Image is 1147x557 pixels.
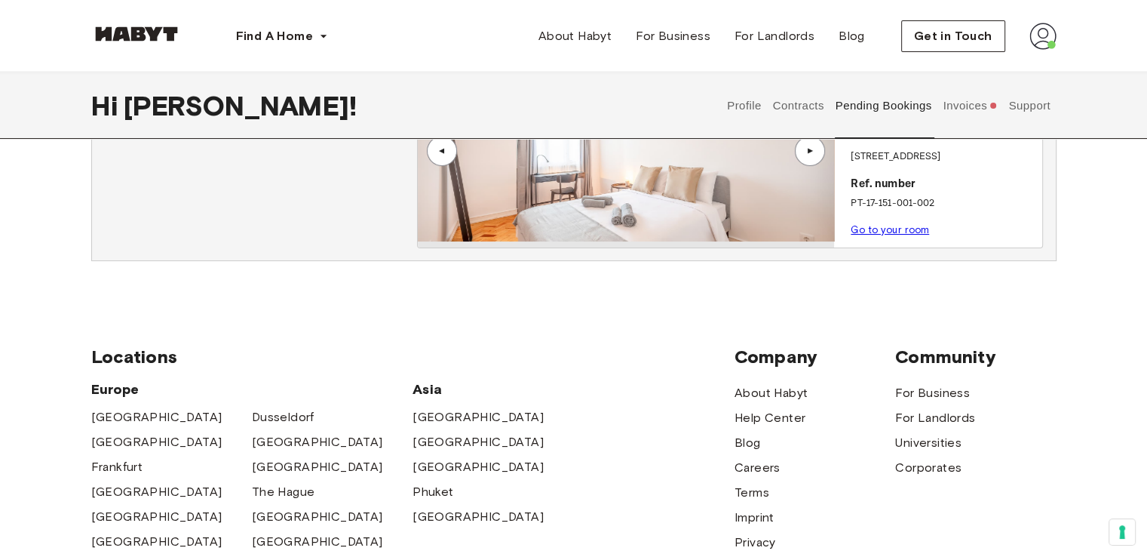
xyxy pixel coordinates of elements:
span: Company [735,346,895,368]
button: Find A Home [224,21,340,51]
a: [GEOGRAPHIC_DATA] [91,433,222,451]
span: Find A Home [236,27,313,45]
a: [GEOGRAPHIC_DATA] [91,408,222,426]
span: Asia [412,380,573,399]
button: Your consent preferences for tracking technologies [1109,519,1135,545]
a: For Landlords [722,21,827,51]
span: Locations [91,346,735,368]
a: [GEOGRAPHIC_DATA] [252,533,383,551]
span: [PERSON_NAME] ! [124,90,357,122]
a: Frankfurt [91,458,143,476]
p: Ref. number [851,176,1036,193]
a: [GEOGRAPHIC_DATA] [412,508,544,526]
a: The Hague [252,483,315,501]
a: Universities [895,434,961,452]
button: Profile [725,72,764,139]
div: ▲ [802,146,817,155]
a: [GEOGRAPHIC_DATA] [91,508,222,526]
span: For Business [636,27,710,45]
span: Hi [91,90,124,122]
a: Phuket [412,483,453,501]
span: For Landlords [735,27,814,45]
a: For Landlords [895,409,975,427]
a: For Business [895,384,970,402]
button: Invoices [941,72,999,139]
a: [GEOGRAPHIC_DATA] [412,433,544,451]
a: Imprint [735,509,774,527]
button: Get in Touch [901,20,1005,52]
p: PT-17-151-001-002 [851,196,1036,211]
span: Blog [839,27,865,45]
a: Blog [827,21,877,51]
a: [GEOGRAPHIC_DATA] [412,408,544,426]
a: For Business [624,21,722,51]
div: ▲ [434,146,449,155]
a: [GEOGRAPHIC_DATA] [252,508,383,526]
button: Support [1007,72,1053,139]
a: Terms [735,484,769,502]
a: Help Center [735,409,805,427]
img: Image of the room [418,60,834,242]
span: Community [895,346,1056,368]
button: Pending Bookings [833,72,934,139]
span: Europe [91,380,413,399]
a: Dusseldorf [252,408,314,426]
img: Habyt [91,26,182,42]
span: About Habyt [538,27,612,45]
a: About Habyt [526,21,624,51]
a: Go to your room [851,224,929,235]
a: Blog [735,434,761,452]
a: Careers [735,459,781,477]
span: Get in Touch [914,27,992,45]
a: [GEOGRAPHIC_DATA] [412,458,544,476]
button: Contracts [771,72,826,139]
a: About Habyt [735,384,808,402]
a: [GEOGRAPHIC_DATA] [91,533,222,551]
a: Privacy [735,534,776,552]
a: Corporates [895,459,961,477]
div: user profile tabs [722,72,1057,139]
img: avatar [1029,23,1057,50]
p: [STREET_ADDRESS] [851,149,1036,165]
a: [GEOGRAPHIC_DATA] [252,433,383,451]
a: [GEOGRAPHIC_DATA] [91,483,222,501]
a: [GEOGRAPHIC_DATA] [252,458,383,476]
